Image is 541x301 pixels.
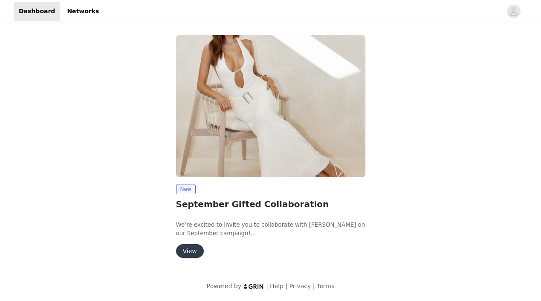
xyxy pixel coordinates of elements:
span: | [266,283,268,289]
img: Peppermayo EU [176,35,365,177]
a: View [176,248,204,254]
span: | [285,283,287,289]
a: Privacy [289,283,311,289]
a: Terms [317,283,334,289]
a: Networks [62,2,104,21]
span: Powered by [207,283,241,289]
span: New [176,184,196,194]
img: logo [243,283,264,289]
span: We’re excited to invite you to collaborate with [PERSON_NAME] on our September campaign! [176,222,365,237]
button: View [176,244,204,258]
span: | [313,283,315,289]
a: Dashboard [14,2,60,21]
div: avatar [509,5,518,18]
h2: September Gifted Collaboration [176,198,365,210]
a: Help [270,283,284,289]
